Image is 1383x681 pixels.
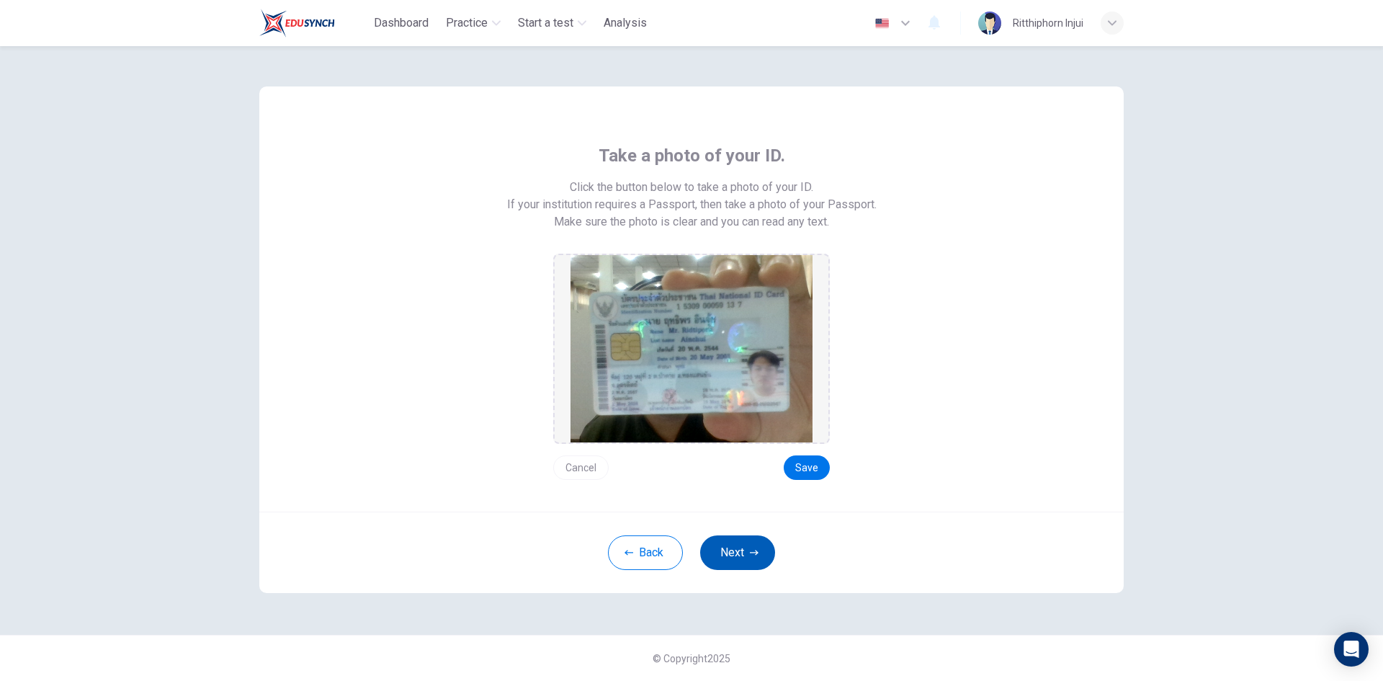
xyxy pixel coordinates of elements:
button: Start a test [512,10,592,36]
span: Click the button below to take a photo of your ID. If your institution requires a Passport, then ... [507,179,877,213]
a: Train Test logo [259,9,368,37]
span: Take a photo of your ID. [599,144,785,167]
button: Dashboard [368,10,434,36]
span: Practice [446,14,488,32]
span: © Copyright 2025 [653,653,730,664]
button: Analysis [598,10,653,36]
div: Open Intercom Messenger [1334,632,1369,667]
img: preview screemshot [570,255,813,442]
span: Start a test [518,14,573,32]
img: Profile picture [978,12,1001,35]
span: Analysis [604,14,647,32]
div: Ritthiphorn Injui [1013,14,1083,32]
img: en [873,18,891,29]
span: Make sure the photo is clear and you can read any text. [554,213,829,231]
button: Back [608,535,683,570]
button: Save [784,455,830,480]
button: Next [700,535,775,570]
button: Practice [440,10,506,36]
span: Dashboard [374,14,429,32]
img: Train Test logo [259,9,335,37]
button: Cancel [553,455,609,480]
